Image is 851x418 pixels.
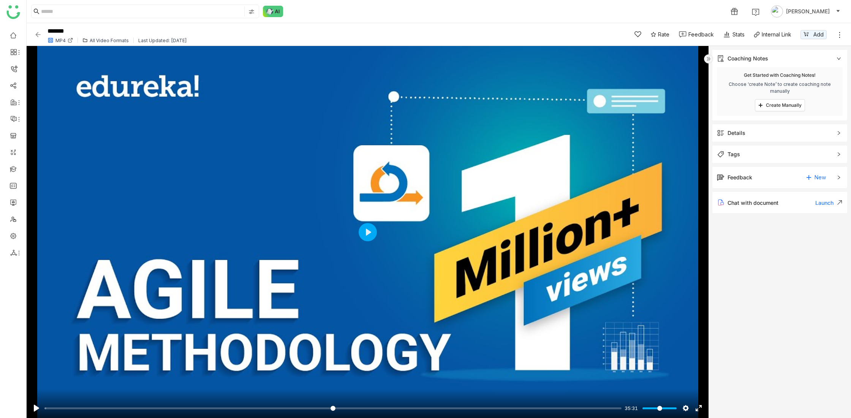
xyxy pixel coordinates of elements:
[752,8,759,16] img: help.svg
[47,37,54,43] img: mp4.svg
[786,7,830,16] span: [PERSON_NAME]
[658,30,669,38] span: Rate
[6,5,20,19] img: logo
[800,30,827,39] button: Add
[642,405,677,412] input: Volume
[44,405,622,412] input: Seek
[30,402,43,414] button: Play, What is Agile? | Agile Methodology | Agile Frameworks - Scrum, Kanban, Lean, XP, Crystal | ...
[34,31,42,38] img: back
[138,38,187,43] div: Last Updated: [DATE]
[728,150,740,158] div: Tags
[728,199,778,206] span: Chat with document
[712,167,847,188] div: FeedbackNew
[728,129,745,137] div: Details
[744,72,816,79] div: Get Started with Coaching Notes!
[55,38,66,43] div: MP4
[248,9,255,15] img: search-type.svg
[762,30,791,38] div: Internal Link
[815,199,843,206] div: Launch
[766,102,802,108] span: Create Manually
[815,172,826,183] span: New
[813,30,824,39] span: Add
[712,146,847,163] div: Tags
[263,6,283,17] img: ask-buddy-normal.svg
[679,31,686,38] img: feedback-1.svg
[723,31,731,38] img: stats.svg
[728,54,768,63] div: Coaching Notes
[712,50,847,67] div: Coaching Notes
[623,404,640,412] div: Current time
[755,99,805,111] button: Create Manually
[82,38,88,43] img: folder.svg
[359,223,377,241] button: Play, What is Agile? | Agile Methodology | Agile Frameworks - Scrum, Kanban, Lean, XP, Crystal | ...
[90,38,129,43] div: All Video Formats
[723,30,745,38] div: Stats
[728,173,752,182] div: Feedback
[721,81,838,95] div: Choose ‘create Note’ to create coaching note manually
[712,124,847,142] div: Details
[769,5,842,17] button: [PERSON_NAME]
[688,30,714,38] div: Feedback
[771,5,783,17] img: avatar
